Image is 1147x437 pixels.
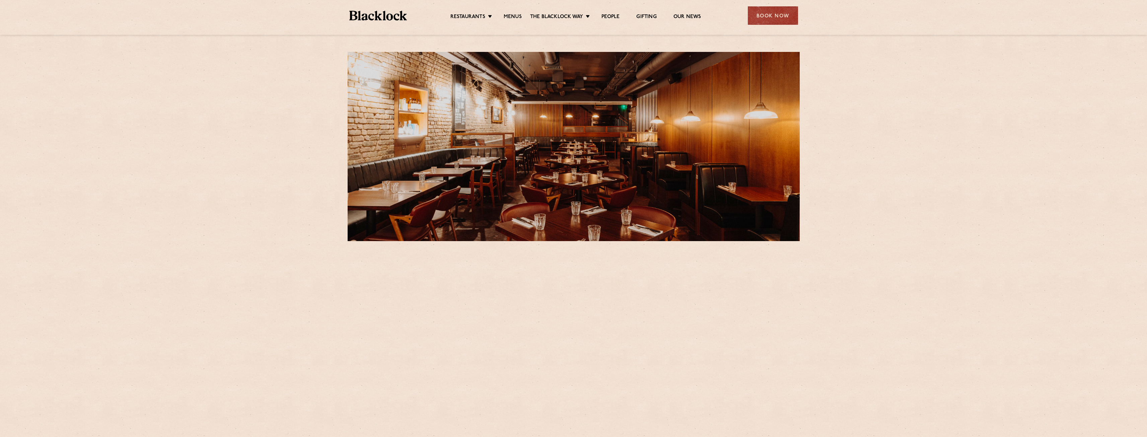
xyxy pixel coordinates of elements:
div: Book Now [748,6,798,25]
a: Our News [673,14,701,21]
a: Menus [504,14,522,21]
a: Gifting [636,14,656,21]
img: BL_Textured_Logo-footer-cropped.svg [349,11,407,20]
a: People [601,14,620,21]
a: The Blacklock Way [530,14,583,21]
a: Restaurants [450,14,485,21]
